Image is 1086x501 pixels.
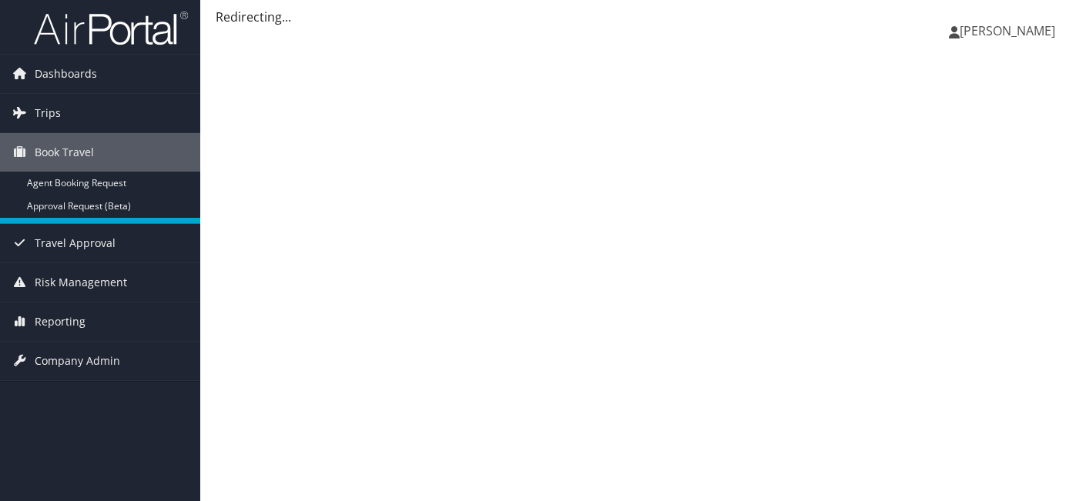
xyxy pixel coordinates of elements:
span: Dashboards [35,55,97,93]
span: [PERSON_NAME] [960,22,1055,39]
div: Redirecting... [216,8,1071,26]
span: Trips [35,94,61,132]
span: Company Admin [35,342,120,380]
span: Reporting [35,302,85,341]
a: [PERSON_NAME] [949,8,1071,54]
img: airportal-logo.png [34,10,188,46]
span: Risk Management [35,263,127,302]
span: Travel Approval [35,224,116,262]
span: Book Travel [35,133,94,172]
